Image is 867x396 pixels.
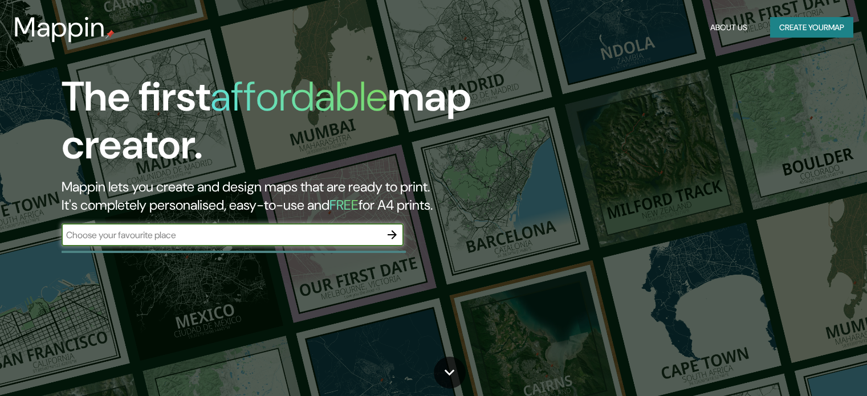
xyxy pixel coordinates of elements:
img: mappin-pin [105,30,115,39]
button: About Us [706,17,752,38]
h1: affordable [210,70,388,123]
h2: Mappin lets you create and design maps that are ready to print. It's completely personalised, eas... [62,178,495,214]
h3: Mappin [14,11,105,43]
input: Choose your favourite place [62,228,381,242]
h1: The first map creator. [62,73,495,178]
button: Create yourmap [770,17,853,38]
h5: FREE [329,196,359,214]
